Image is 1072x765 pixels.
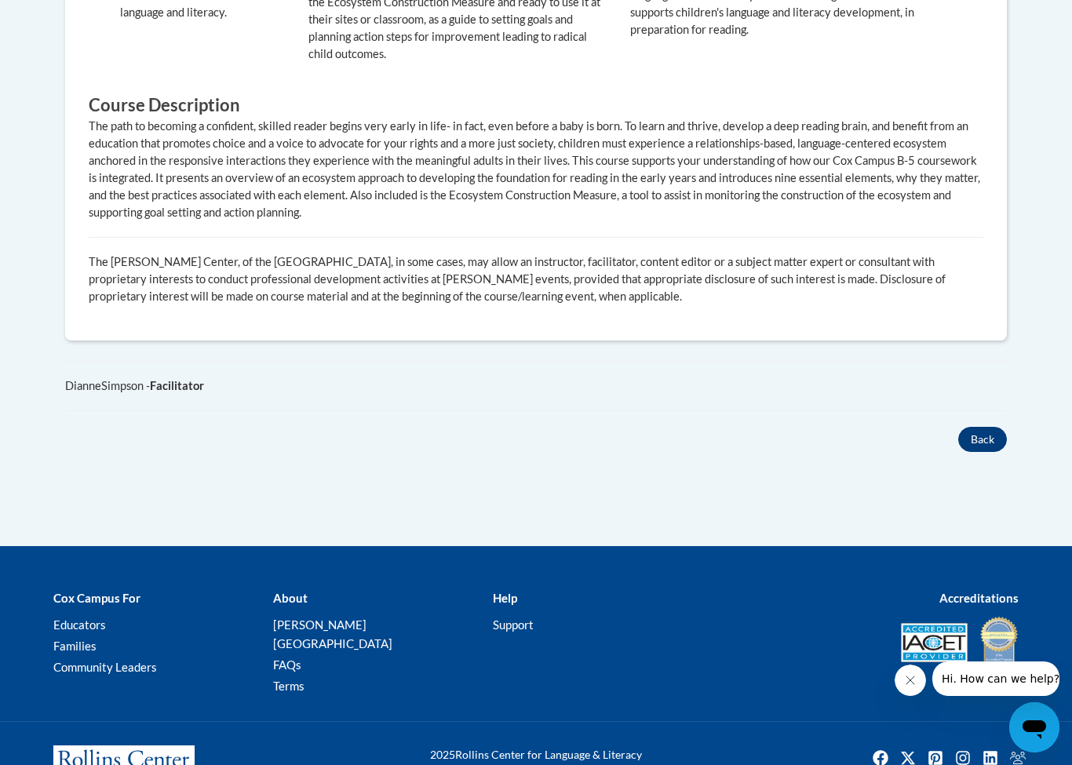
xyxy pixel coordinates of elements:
[493,591,517,605] b: Help
[932,661,1059,696] iframe: Message from company
[89,253,983,305] p: The [PERSON_NAME] Center, of the [GEOGRAPHIC_DATA], in some cases, may allow an instructor, facil...
[150,379,204,392] b: Facilitator
[89,93,983,118] h3: Course Description
[273,617,392,650] a: [PERSON_NAME][GEOGRAPHIC_DATA]
[958,427,1007,452] button: Back
[53,591,140,605] b: Cox Campus For
[939,591,1019,605] b: Accreditations
[53,617,106,632] a: Educators
[979,615,1019,670] img: IDA® Accredited
[65,377,1007,395] div: DianneSimpson -
[53,639,97,653] a: Families
[273,679,304,693] a: Terms
[901,623,968,662] img: Accredited IACET® Provider
[53,660,157,674] a: Community Leaders
[430,748,455,761] span: 2025
[273,591,308,605] b: About
[895,665,926,696] iframe: Close message
[493,617,534,632] a: Support
[89,118,983,221] div: The path to becoming a confident, skilled reader begins very early in life- in fact, even before ...
[273,658,301,672] a: FAQs
[1009,702,1059,752] iframe: Button to launch messaging window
